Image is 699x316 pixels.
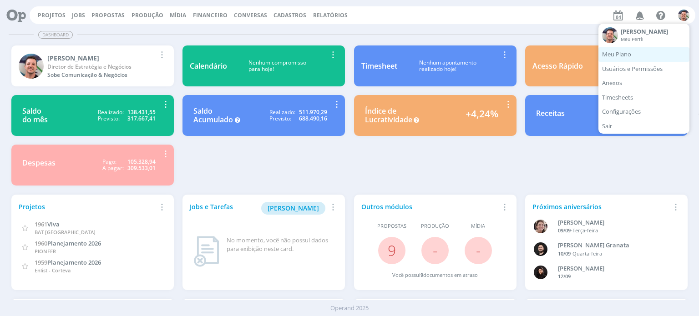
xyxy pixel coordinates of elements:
[11,45,174,86] a: C[PERSON_NAME]Diretor de Estratégia e NegóciosSobe Comunicação & Negócios
[98,115,120,122] div: Previsto:
[598,119,689,134] a: Sair
[193,236,219,267] img: dashboard_not_found.png
[227,236,334,254] div: No momento, você não possui dados para exibição neste card.
[193,107,233,124] div: Saldo Acumulado
[420,271,423,278] span: 9
[269,109,295,115] div: Realizado:
[532,202,670,211] div: Próximos aniversários
[361,60,397,71] div: Timesheet
[38,31,73,39] span: Dashboard
[274,11,306,19] span: Cadastros
[19,54,44,79] img: C
[598,47,689,62] a: Meu Plano
[35,258,101,266] a: 1959Planejamento 2026
[47,63,156,71] div: Diretor de Estratégia e Negócios
[132,11,163,19] a: Produção
[365,107,412,124] div: Índice de Lucratividade
[476,241,481,260] span: -
[91,11,125,19] span: Propostas
[22,107,48,124] div: Saldo do mês
[678,7,690,23] button: C
[190,202,327,215] div: Jobs e Tarefas
[35,248,56,255] span: PIONEER
[534,266,547,279] img: L
[69,12,88,19] button: Jobs
[22,159,56,172] div: Despesas
[167,12,189,19] button: Mídia
[678,10,689,21] img: C
[170,11,186,19] a: Mídia
[72,11,85,19] a: Jobs
[590,60,670,73] div: Jobs > Pauta por Responsável
[190,60,227,71] div: Calendário
[299,115,327,122] div: 688.490,16
[127,109,156,115] div: 138.431,55
[377,222,406,230] span: Propostas
[558,264,670,273] div: Luana da Silva de Andrade
[598,76,689,90] a: Anexos
[38,11,66,19] a: Projetos
[361,202,499,211] div: Outros módulos
[534,242,547,256] img: B
[558,227,670,235] div: -
[433,241,437,260] span: -
[35,239,47,247] span: 1960
[532,60,583,71] div: Acesso Rápido
[621,27,668,35] b: [PERSON_NAME]
[98,109,124,115] div: Realizado:
[534,220,547,233] img: A
[602,27,618,43] img: C
[35,220,47,228] span: 1961
[558,273,571,280] span: 12/09
[310,12,350,19] button: Relatórios
[47,239,101,247] span: Planejamento 2026
[558,218,670,227] div: Aline Beatriz Jackisch
[19,202,156,211] div: Projetos
[269,115,291,122] div: Previsto:
[47,258,101,266] span: Planejamento 2026
[227,60,327,73] div: Nenhum compromisso para hoje!
[313,11,348,19] a: Relatórios
[388,241,396,260] a: 9
[598,90,689,105] a: Timesheets
[193,11,228,19] span: Financeiro
[421,222,449,230] span: Produção
[558,227,571,234] span: 09/09
[102,165,124,171] div: A pagar:
[466,107,498,124] div: +4,24%
[572,227,598,234] span: Terça-feira
[47,220,60,228] span: Viva
[127,165,156,171] div: 309.533,01
[102,159,116,165] div: Pago:
[190,12,230,19] button: Financeiro
[129,12,166,19] button: Produção
[392,271,478,279] div: Você possui documentos em atraso
[471,222,485,230] span: Mídia
[271,12,309,19] button: Cadastros
[558,241,670,250] div: Bruno Corralo Granata
[572,250,602,257] span: Quarta-feira
[127,115,156,122] div: 317.667,41
[536,109,565,122] div: Receitas
[621,36,643,42] small: Meu Perfil
[127,159,156,165] div: 105.328,94
[35,229,96,236] span: BAT [GEOGRAPHIC_DATA]
[35,12,68,19] button: Projetos
[89,12,127,19] button: Propostas
[397,60,499,73] div: Nenhum apontamento realizado hoje!
[598,105,689,120] a: Configurações
[35,258,47,266] span: 1959
[231,12,270,19] button: Conversas
[261,202,325,215] button: [PERSON_NAME]
[35,267,71,274] span: Enlist - Corteva
[268,204,319,212] span: [PERSON_NAME]
[47,53,156,63] div: Camilo Moraes
[35,220,60,228] a: 1961Viva
[35,239,101,247] a: 1960Planejamento 2026
[47,71,156,79] div: Sobe Comunicação & Negócios
[598,62,689,76] a: Usuários e Permissões
[354,45,517,86] a: TimesheetNenhum apontamentorealizado hoje!
[299,109,327,115] div: 511.970,29
[261,203,325,211] a: [PERSON_NAME]
[234,11,267,19] a: Conversas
